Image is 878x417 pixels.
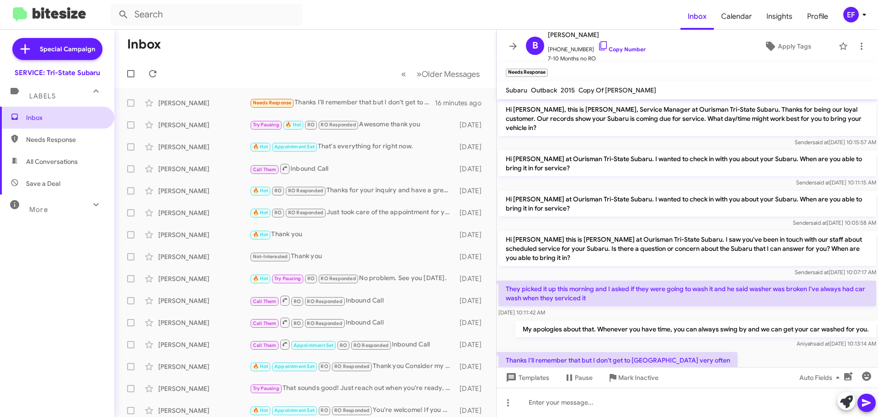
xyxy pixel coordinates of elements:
button: Previous [396,65,412,83]
span: Save a Deal [26,179,60,188]
span: 🔥 Hot [253,210,268,216]
div: Inbound Call [250,339,455,350]
span: Mark Inactive [618,369,658,386]
span: 🔥 Hot [253,363,268,369]
span: Labels [29,92,56,100]
div: [PERSON_NAME] [158,186,250,195]
span: Try Pausing [253,122,279,128]
span: Appointment Set [294,342,334,348]
button: Apply Tags [740,38,834,54]
a: Special Campaign [12,38,102,60]
div: [PERSON_NAME] [158,318,250,327]
span: RO [321,363,328,369]
button: Pause [557,369,600,386]
span: More [29,206,48,214]
a: Profile [800,3,835,30]
div: [PERSON_NAME] [158,252,250,261]
div: [DATE] [455,296,489,305]
span: RO Responded [334,407,369,413]
span: Older Messages [422,69,480,79]
span: 🔥 Hot [285,122,301,128]
p: Thanks I'll remember that but I don't get to [GEOGRAPHIC_DATA] very often [498,352,738,368]
span: [PERSON_NAME] [548,29,646,40]
div: [DATE] [455,274,489,283]
div: [DATE] [455,252,489,261]
div: You're welcome! If you have any other questions or need further assistance, feel free to ask. 🙂 [250,405,455,416]
span: Subaru [506,86,527,94]
span: Templates [504,369,549,386]
span: 🔥 Hot [253,276,268,282]
span: Try Pausing [274,276,301,282]
span: 🔥 Hot [253,232,268,238]
span: RO [274,188,282,194]
span: Call Them [253,298,277,304]
div: [PERSON_NAME] [158,164,250,173]
div: [DATE] [455,186,489,195]
div: Thank you [250,251,455,262]
div: Thank you [250,229,455,240]
span: 7-10 Months no RO [548,54,646,63]
a: Inbox [680,3,714,30]
button: Auto Fields [792,369,851,386]
nav: Page navigation example [396,65,485,83]
span: RO [340,342,347,348]
div: [DATE] [455,340,489,349]
div: [PERSON_NAME] [158,296,250,305]
div: That's everything for right now. [250,141,455,152]
span: Sender [DATE] 10:05:58 AM [793,219,876,226]
span: Outback [531,86,557,94]
span: Auto Fields [799,369,843,386]
div: EF [843,7,859,22]
p: They picked it up this morning and I asked if they were going to wash it and he said washer was b... [498,281,876,306]
div: [PERSON_NAME] [158,230,250,239]
span: Call Them [253,320,277,326]
span: RO [274,210,282,216]
div: Thank you Consider my request for exclusive deal that was posted [250,361,455,372]
span: 🔥 Hot [253,407,268,413]
span: Not-Interested [253,254,288,260]
span: Appointment Set [274,407,315,413]
small: Needs Response [506,69,548,77]
div: [PERSON_NAME] [158,274,250,283]
span: Sender [DATE] 10:11:15 AM [796,179,876,186]
span: said at [813,139,829,146]
div: [PERSON_NAME] [158,142,250,152]
span: Sender [DATE] 10:15:57 AM [795,139,876,146]
span: 🔥 Hot [253,188,268,194]
div: That sounds good! Just reach out when you're ready, and I'll help you schedule the appointment. T... [250,383,455,394]
span: RO [294,320,301,326]
div: [DATE] [455,318,489,327]
span: 🔥 Hot [253,144,268,150]
p: My apologies about that. Whenever you have time, you can always swing by and we can get your car ... [515,321,876,337]
span: RO Responded [334,363,369,369]
span: RO Responded [321,122,356,128]
span: « [401,68,406,80]
span: Special Campaign [40,44,95,54]
a: Calendar [714,3,759,30]
span: Pause [575,369,593,386]
span: RO [321,407,328,413]
span: Inbox [26,113,104,122]
span: Insights [759,3,800,30]
span: Aniyah [DATE] 10:13:14 AM [797,340,876,347]
div: Thanks for your inquiry and have a great weekend. [PERSON_NAME] [250,185,455,196]
span: RO Responded [353,342,389,348]
div: [PERSON_NAME] [158,98,250,108]
span: RO Responded [307,298,342,304]
div: No problem. See you [DATE]. [250,273,455,284]
span: Sender [DATE] 10:07:17 AM [795,269,876,276]
span: Needs Response [253,100,292,106]
span: RO [294,298,301,304]
h1: Inbox [127,37,161,52]
div: Thanks I'll remember that but I don't get to [GEOGRAPHIC_DATA] very often [250,97,435,108]
div: [PERSON_NAME] [158,362,250,371]
div: Inbound Call [250,295,455,306]
span: RO Responded [321,276,356,282]
p: Hi [PERSON_NAME], this is [PERSON_NAME], Service Manager at Ourisman Tri-State Subaru. Thanks for... [498,101,876,136]
div: SERVICE: Tri-State Subaru [15,68,100,77]
div: [DATE] [455,208,489,217]
span: Copy Of [PERSON_NAME] [578,86,656,94]
span: 2015 [561,86,575,94]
